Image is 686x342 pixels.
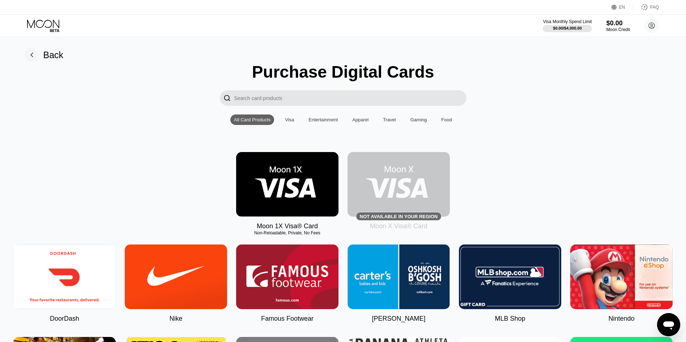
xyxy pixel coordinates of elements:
div: EN [619,5,625,10]
div:  [223,94,231,102]
div: FAQ [634,4,659,11]
div: All Card Products [230,114,274,125]
div: Purchase Digital Cards [252,62,434,82]
div: $0.00 / $4,000.00 [553,26,582,30]
div: Travel [379,114,400,125]
div: Nintendo [608,315,634,322]
div: $0.00 [606,20,630,27]
div: Food [438,114,456,125]
div: Travel [383,117,396,122]
div: $0.00Moon Credit [606,20,630,32]
div: Nike [169,315,182,322]
div: Apparel [352,117,368,122]
div: Moon 1X Visa® Card [257,222,318,230]
div: Entertainment [308,117,338,122]
div: FAQ [650,5,659,10]
div: Back [25,48,64,62]
div: Visa Monthly Spend Limit$0.00/$4,000.00 [543,19,592,32]
div: Moon X Visa® Card [370,222,427,230]
input: Search card products [234,90,466,106]
div: Moon Credit [606,27,630,32]
div: Apparel [349,114,372,125]
div: Famous Footwear [261,315,314,322]
div: All Card Products [234,117,270,122]
div: DoorDash [50,315,79,322]
div: Back [43,50,64,60]
div: EN [612,4,634,11]
div: [PERSON_NAME] [372,315,425,322]
div: Gaming [407,114,431,125]
div: MLB Shop [495,315,525,322]
div: Visa Monthly Spend Limit [543,19,592,24]
div:  [220,90,234,106]
div: Not available in your region [360,214,438,219]
div: Gaming [410,117,427,122]
div: Entertainment [305,114,341,125]
div: Food [441,117,452,122]
div: Visa [285,117,294,122]
div: Non-Reloadable, Private, No Fees [236,230,338,235]
div: Visa [281,114,298,125]
iframe: Button to launch messaging window [657,313,680,336]
div: Not available in your region [348,152,450,217]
